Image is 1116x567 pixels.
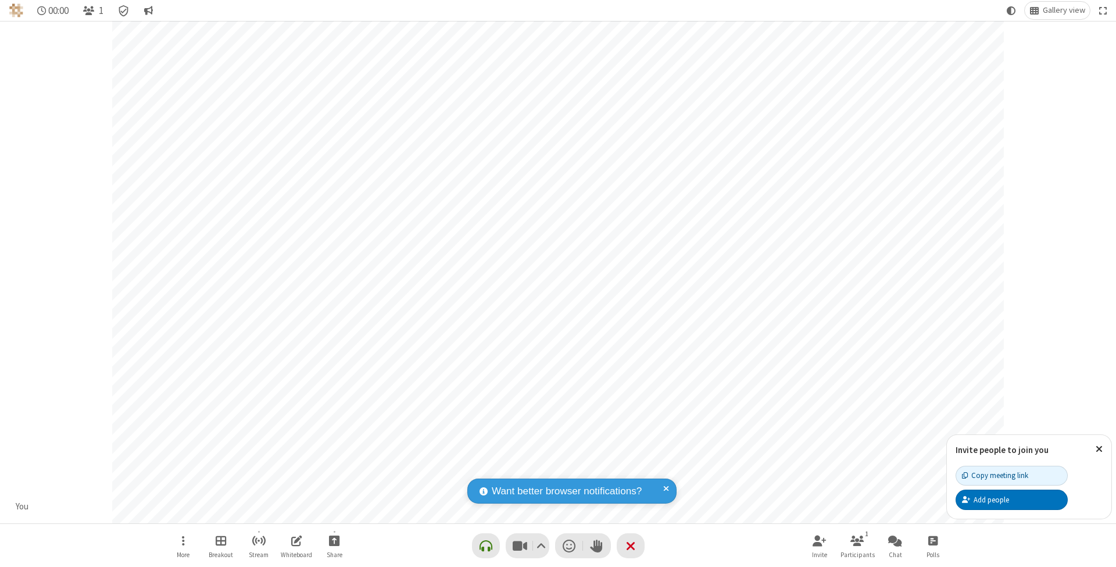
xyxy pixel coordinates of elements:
span: Invite [812,551,827,558]
button: Send a reaction [555,533,583,558]
span: More [177,551,189,558]
button: Raise hand [583,533,611,558]
span: Want better browser notifications? [492,484,642,499]
div: You [12,500,33,513]
div: Meeting details Encryption enabled [113,2,135,19]
button: Start sharing [317,529,352,562]
span: 1 [99,5,103,16]
button: Copy meeting link [956,466,1068,486]
button: Open menu [166,529,201,562]
button: Video setting [533,533,549,558]
button: Stop video (⌘+Shift+V) [506,533,549,558]
button: Change layout [1025,2,1090,19]
span: Breakout [209,551,233,558]
div: Copy meeting link [962,470,1028,481]
button: Conversation [139,2,158,19]
img: QA Selenium DO NOT DELETE OR CHANGE [9,3,23,17]
button: Start streaming [241,529,276,562]
label: Invite people to join you [956,444,1049,455]
button: Close popover [1087,435,1111,463]
span: Gallery view [1043,6,1085,15]
button: Fullscreen [1094,2,1112,19]
button: Add people [956,490,1068,509]
button: Using system theme [1002,2,1021,19]
button: End or leave meeting [617,533,645,558]
span: Participants [840,551,875,558]
div: 1 [862,529,872,539]
button: Open participant list [78,2,108,19]
span: Chat [889,551,902,558]
button: Connect your audio [472,533,500,558]
span: Stream [249,551,269,558]
span: Polls [927,551,939,558]
button: Open chat [878,529,913,562]
span: Share [327,551,342,558]
button: Manage Breakout Rooms [203,529,238,562]
button: Invite participants (⌘+Shift+I) [802,529,837,562]
button: Open poll [915,529,950,562]
button: Open participant list [840,529,875,562]
span: Whiteboard [281,551,312,558]
span: 00:00 [48,5,69,16]
button: Open shared whiteboard [279,529,314,562]
div: Timer [33,2,74,19]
